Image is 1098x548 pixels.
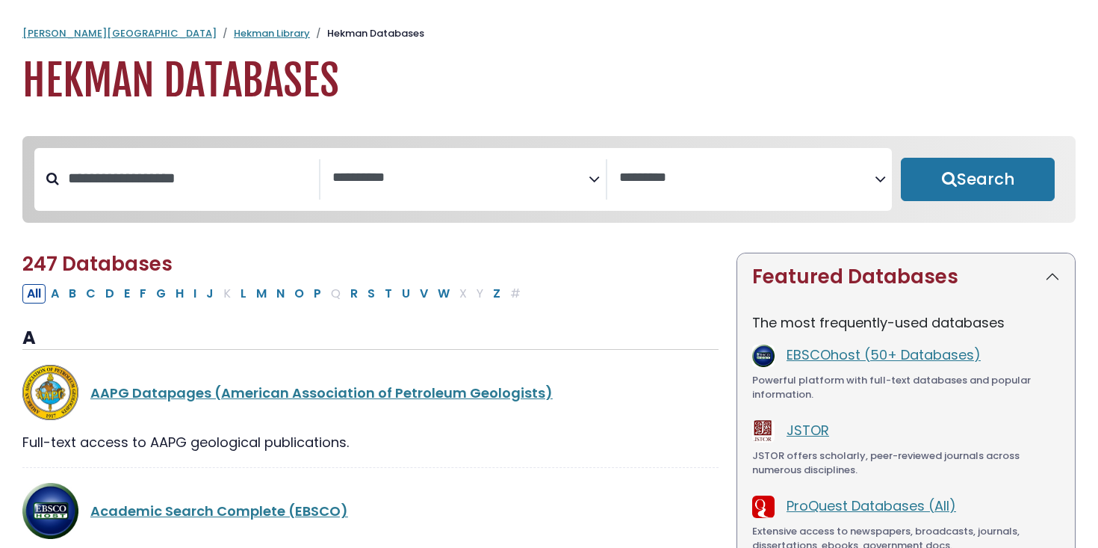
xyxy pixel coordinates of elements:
[309,284,326,304] button: Filter Results P
[346,284,362,304] button: Filter Results R
[737,253,1075,301] button: Featured Databases
[22,26,217,40] a: [PERSON_NAME][GEOGRAPHIC_DATA]
[202,284,218,304] button: Filter Results J
[332,170,588,186] textarea: Search
[152,284,170,304] button: Filter Results G
[22,250,173,277] span: 247 Databases
[252,284,271,304] button: Filter Results M
[22,56,1076,106] h1: Hekman Databases
[101,284,119,304] button: Filter Results D
[619,170,875,186] textarea: Search
[380,284,397,304] button: Filter Results T
[363,284,379,304] button: Filter Results S
[135,284,151,304] button: Filter Results F
[22,283,527,302] div: Alpha-list to filter by first letter of database name
[488,284,505,304] button: Filter Results Z
[22,327,719,350] h3: A
[290,284,308,304] button: Filter Results O
[310,26,424,41] li: Hekman Databases
[752,313,1060,333] p: The most frequently-used databases
[901,158,1055,201] button: Submit for Search Results
[46,284,63,304] button: Filter Results A
[120,284,134,304] button: Filter Results E
[189,284,201,304] button: Filter Results I
[787,496,956,515] a: ProQuest Databases (All)
[787,421,829,440] a: JSTOR
[171,284,188,304] button: Filter Results H
[272,284,289,304] button: Filter Results N
[90,384,553,402] a: AAPG Datapages (American Association of Petroleum Geologists)
[90,502,348,520] a: Academic Search Complete (EBSCO)
[752,449,1060,478] div: JSTOR offers scholarly, peer-reviewed journals across numerous disciplines.
[22,432,719,452] div: Full-text access to AAPG geological publications.
[22,284,46,304] button: All
[22,26,1076,41] nav: breadcrumb
[752,373,1060,402] div: Powerful platform with full-text databases and popular information.
[59,166,319,191] input: Search database by title or keyword
[397,284,415,304] button: Filter Results U
[234,26,310,40] a: Hekman Library
[415,284,432,304] button: Filter Results V
[236,284,251,304] button: Filter Results L
[64,284,81,304] button: Filter Results B
[22,136,1076,223] nav: Search filters
[787,345,981,364] a: EBSCOhost (50+ Databases)
[81,284,100,304] button: Filter Results C
[433,284,454,304] button: Filter Results W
